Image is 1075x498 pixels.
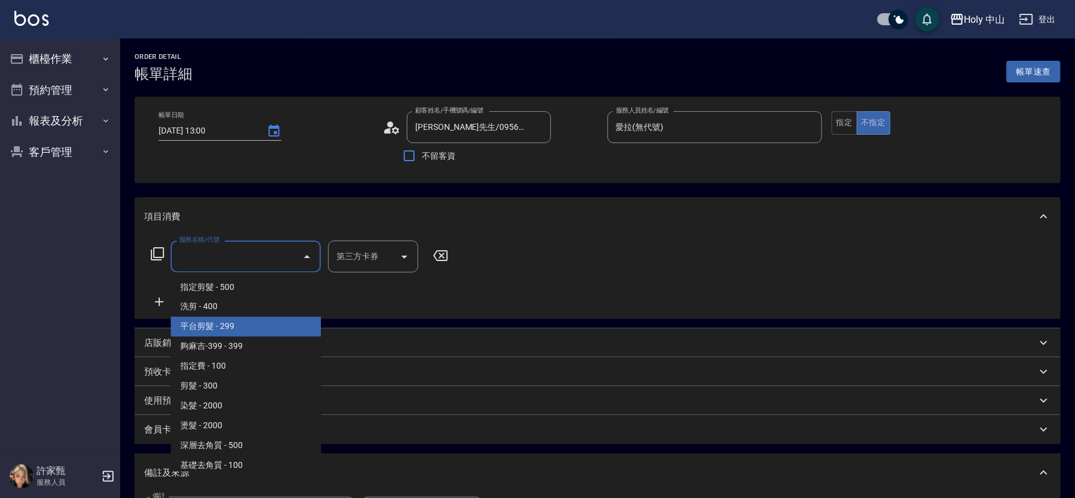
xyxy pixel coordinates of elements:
[10,464,34,488] img: Person
[37,477,98,488] p: 服務人員
[832,111,857,135] button: 指定
[1006,61,1061,83] button: 帳單速查
[171,416,321,436] span: 燙髮 - 2000
[144,423,189,436] p: 會員卡銷售
[395,247,414,266] button: Open
[135,53,192,61] h2: Order detail
[5,43,115,75] button: 櫃檯作業
[297,247,317,266] button: Close
[415,106,484,115] label: 顧客姓名/手機號碼/編號
[5,105,115,137] button: 報表及分析
[964,12,1005,27] div: Holy 中山
[144,467,189,479] p: 備註及來源
[14,11,49,26] img: Logo
[260,117,288,146] button: Choose date, selected date is 2025-09-07
[37,465,98,477] h5: 許家甄
[135,386,1061,415] div: 使用預收卡編輯訂單不得編輯預收卡使用
[135,453,1061,492] div: 備註及來源
[171,357,321,377] span: 指定費 - 100
[945,7,1010,32] button: Holy 中山
[135,415,1061,444] div: 會員卡銷售
[171,317,321,337] span: 平台剪髮 - 299
[144,211,180,223] p: 項目消費
[915,7,939,31] button: save
[135,328,1061,357] div: 店販銷售
[616,106,669,115] label: 服務人員姓名/編號
[171,377,321,396] span: 剪髮 - 300
[171,456,321,476] span: 基礎去角質 - 100
[1014,8,1061,31] button: 登出
[144,395,189,407] p: 使用預收卡
[144,366,189,378] p: 預收卡販賣
[135,236,1061,319] div: 項目消費
[171,337,321,357] span: 夠麻吉-399 - 399
[179,235,219,244] label: 服務名稱/代號
[135,197,1061,236] div: 項目消費
[159,111,184,120] label: 帳單日期
[171,396,321,416] span: 染髮 - 2000
[135,66,192,82] h3: 帳單詳細
[422,150,455,162] span: 不留客資
[159,121,255,141] input: YYYY/MM/DD hh:mm
[857,111,891,135] button: 不指定
[171,277,321,297] span: 指定剪髮 - 500
[5,75,115,106] button: 預約管理
[171,297,321,317] span: 洗剪 - 400
[5,137,115,168] button: 客戶管理
[135,357,1061,386] div: 預收卡販賣
[171,436,321,456] span: 深層去角質 - 500
[144,337,180,349] p: 店販銷售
